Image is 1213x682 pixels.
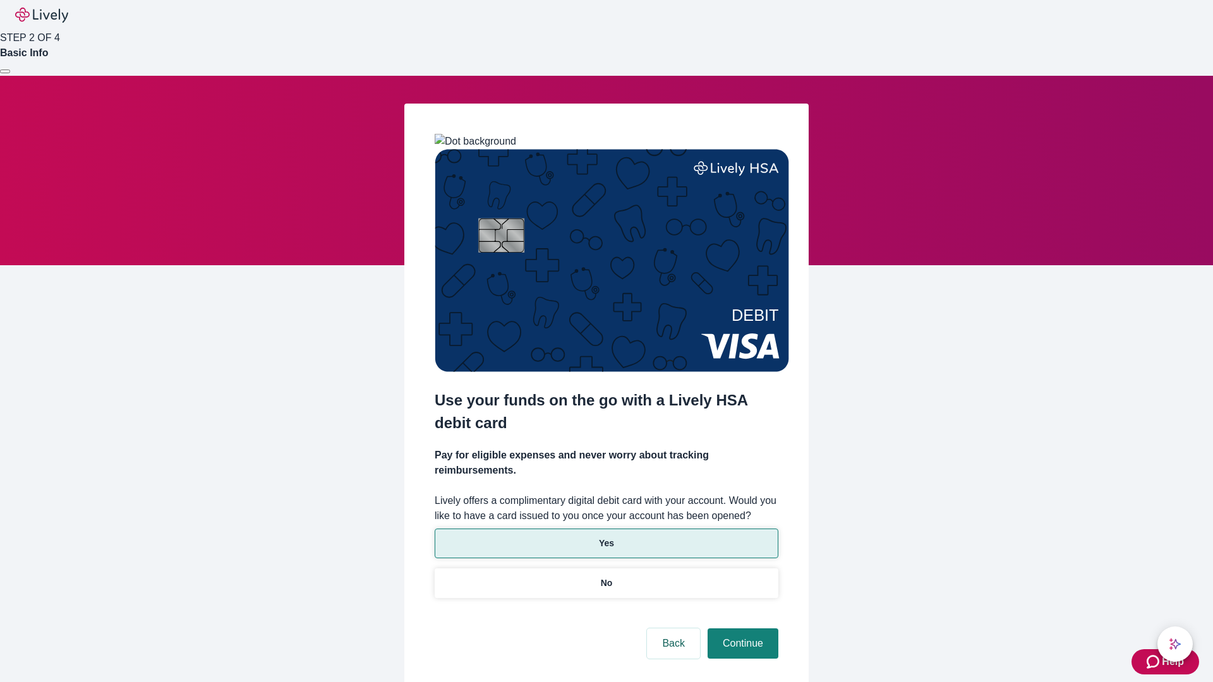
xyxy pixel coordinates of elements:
[435,389,778,434] h2: Use your funds on the go with a Lively HSA debit card
[435,529,778,558] button: Yes
[601,577,613,590] p: No
[435,149,789,372] img: Debit card
[1147,654,1162,669] svg: Zendesk support icon
[1169,638,1181,650] svg: Lively AI Assistant
[435,134,516,149] img: Dot background
[647,628,700,659] button: Back
[15,8,68,23] img: Lively
[708,628,778,659] button: Continue
[1132,649,1199,674] button: Zendesk support iconHelp
[1162,654,1184,669] span: Help
[435,568,778,598] button: No
[435,493,778,523] label: Lively offers a complimentary digital debit card with your account. Would you like to have a card...
[435,448,778,478] h4: Pay for eligible expenses and never worry about tracking reimbursements.
[599,537,614,550] p: Yes
[1157,626,1193,662] button: chat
